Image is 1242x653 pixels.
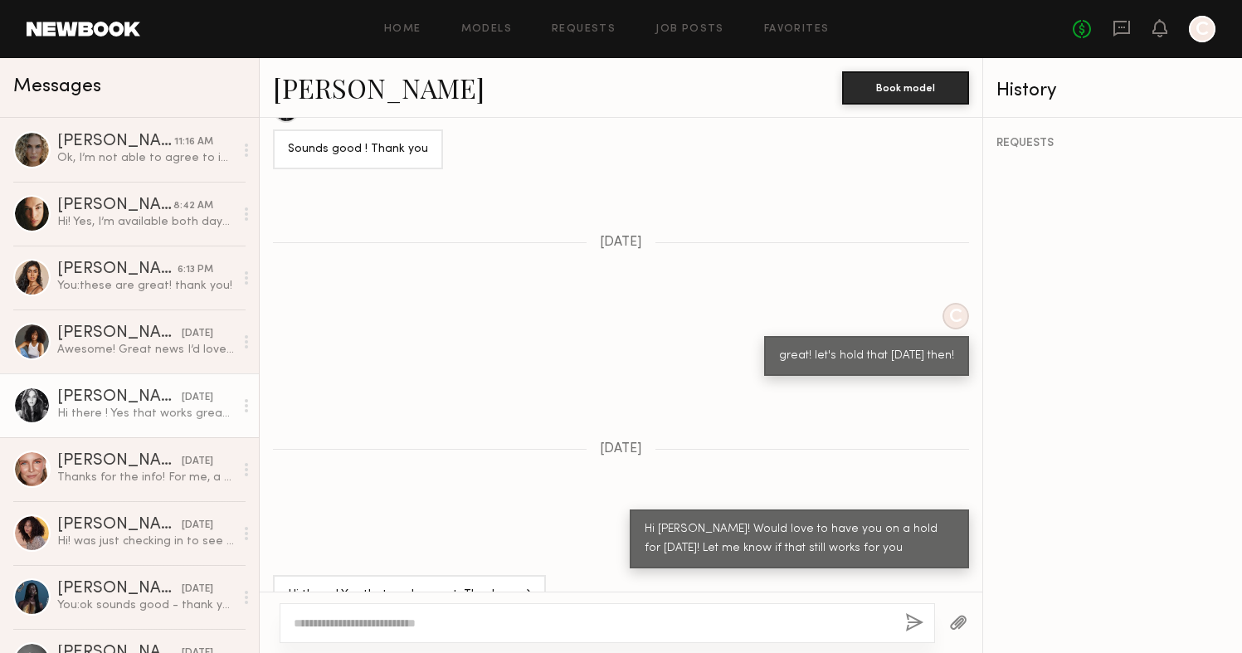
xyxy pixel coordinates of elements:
div: You: these are great! thank you! [57,278,234,294]
div: [DATE] [182,454,213,470]
div: [DATE] [182,518,213,534]
div: [PERSON_NAME] [57,517,182,534]
div: Sounds good ! Thank you [288,140,428,159]
div: Ok, I’m not able to agree to in perpetuity, so if you’re willing to negotiate the usage I would l... [57,150,234,166]
a: Requests [552,24,616,35]
a: C [1189,16,1215,42]
div: Hi [PERSON_NAME]! Would love to have you on a hold for [DATE]! Let me know if that still works fo... [645,520,954,558]
span: [DATE] [600,442,642,456]
div: [DATE] [182,582,213,597]
div: REQUESTS [996,138,1229,149]
div: You: ok sounds good - thank you! [57,597,234,613]
div: [PERSON_NAME] [57,325,182,342]
div: 11:16 AM [174,134,213,150]
div: [DATE] [182,390,213,406]
div: Hi! was just checking in to see if yall are still shooting this week? and if there is a specific ... [57,534,234,549]
div: [PERSON_NAME] [57,453,182,470]
div: 8:42 AM [173,198,213,214]
a: Models [461,24,512,35]
div: Hi! Yes, I’m available both days 10th and 11th. but I’m booked on the 9th and 12th for other shoo... [57,214,234,230]
div: [PERSON_NAME] [57,389,182,406]
div: [PERSON_NAME] [57,261,178,278]
div: [PERSON_NAME] [57,134,174,150]
a: Book model [842,80,969,94]
a: Favorites [764,24,830,35]
div: Hi there ! Yes that works great. Thank you :) [288,586,531,605]
div: 6:13 PM [178,262,213,278]
span: Messages [13,77,101,96]
a: Home [384,24,421,35]
div: History [996,81,1229,100]
div: [DATE] [182,326,213,342]
button: Book model [842,71,969,105]
div: Thanks for the info! For me, a full day would be better [57,470,234,485]
div: Hi there ! Yes that works great. Thank you :) [57,406,234,422]
div: [PERSON_NAME] [57,197,173,214]
div: great! let's hold that [DATE] then! [779,347,954,366]
span: [DATE] [600,236,642,250]
a: [PERSON_NAME] [273,70,485,105]
a: Job Posts [655,24,724,35]
div: [PERSON_NAME] [57,581,182,597]
div: Awesome! Great news I’d love you work with your team :) [57,342,234,358]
